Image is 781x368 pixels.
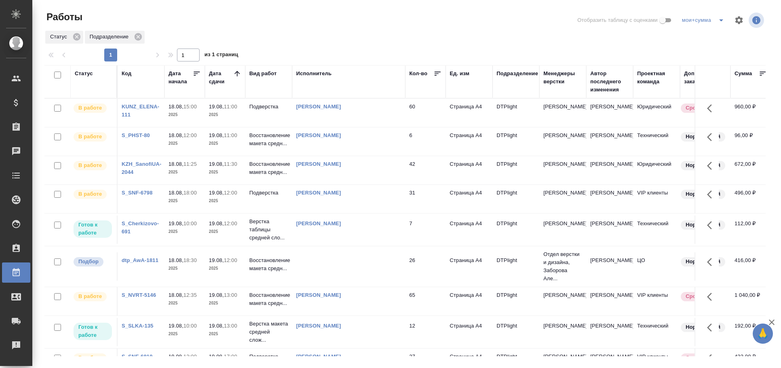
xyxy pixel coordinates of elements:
span: 🙏 [756,325,770,342]
p: Нормальный [686,133,720,141]
td: 31 [405,185,446,213]
td: [PERSON_NAME] [586,216,633,244]
p: Подверстка [249,353,288,361]
a: [PERSON_NAME] [296,132,341,138]
div: Ед. изм [450,70,469,78]
p: 2025 [168,197,201,205]
p: Статус [50,33,70,41]
p: 17:00 [224,353,237,360]
td: DTPlight [493,127,539,156]
p: Восстановление макета средн... [249,256,288,273]
p: Отдел верстки и дизайна, Заборова Але... [543,250,582,283]
p: Срочный [686,354,710,362]
button: Здесь прячутся важные кнопки [702,252,722,272]
div: Кол-во [409,70,427,78]
button: Здесь прячутся важные кнопки [702,127,722,147]
p: [PERSON_NAME] [543,220,582,228]
a: KUNZ_ELENA-111 [122,104,159,118]
button: Здесь прячутся важные кнопки [702,99,722,118]
p: [PERSON_NAME] [543,189,582,197]
a: [PERSON_NAME] [296,161,341,167]
div: Исполнитель выполняет работу [73,131,113,142]
td: [PERSON_NAME] [586,252,633,281]
p: В работе [78,161,102,169]
p: Нормальный [686,258,720,266]
p: 2025 [209,168,241,176]
p: 2025 [168,330,201,338]
div: Вид работ [249,70,277,78]
div: Исполнитель выполняет работу [73,189,113,200]
td: [PERSON_NAME] [586,318,633,346]
p: В работе [78,190,102,198]
td: Страница А4 [446,185,493,213]
p: 2025 [168,228,201,236]
button: Здесь прячутся важные кнопки [702,185,722,204]
p: Нормальный [686,161,720,169]
p: [PERSON_NAME] [543,103,582,111]
td: VIP клиенты [633,287,680,315]
td: 7 [405,216,446,244]
p: 11:30 [224,161,237,167]
p: 19.08, [209,132,224,138]
p: 19.08, [168,353,183,360]
p: 18:00 [183,190,197,196]
p: 19.08, [209,353,224,360]
p: В работе [78,354,102,362]
div: Статус [75,70,93,78]
p: Восстановление макета средн... [249,160,288,176]
p: Готов к работе [78,323,107,339]
p: Верстка таблицы средней сло... [249,218,288,242]
a: S_PHST-80 [122,132,150,138]
td: Технический [633,127,680,156]
td: Юридический [633,99,680,127]
p: 18.08, [168,292,183,298]
td: DTPlight [493,318,539,346]
div: Исполнитель [296,70,332,78]
button: Здесь прячутся важные кнопки [702,287,722,307]
p: 11:00 [224,132,237,138]
p: 18.08, [168,132,183,138]
td: [PERSON_NAME] [586,99,633,127]
td: 1 040,00 ₽ [730,287,771,315]
div: Дата начала [168,70,193,86]
td: Страница А4 [446,252,493,281]
p: 2025 [168,111,201,119]
a: S_NVRT-5146 [122,292,156,298]
td: 65 [405,287,446,315]
div: Исполнитель может приступить к работе [73,322,113,341]
div: Статус [45,31,83,44]
p: [PERSON_NAME] [543,322,582,330]
p: 19.08, [209,190,224,196]
p: 13:00 [224,292,237,298]
div: Сумма [735,70,752,78]
td: DTPlight [493,156,539,184]
p: Подразделение [90,33,131,41]
td: 26 [405,252,446,281]
p: 19.08, [209,323,224,329]
p: 2025 [209,264,241,273]
p: 19.08, [168,323,183,329]
p: Срочный [686,292,710,300]
div: Доп. статус заказа [684,70,726,86]
td: [PERSON_NAME] [586,127,633,156]
td: 6 [405,127,446,156]
p: 2025 [209,299,241,307]
p: Восстановление макета средн... [249,131,288,148]
p: 18.08, [168,161,183,167]
a: [PERSON_NAME] [296,353,341,360]
p: 11:25 [183,161,197,167]
td: Страница А4 [446,156,493,184]
p: В работе [78,292,102,300]
p: 19.08, [209,220,224,226]
p: 2025 [168,140,201,148]
td: 192,00 ₽ [730,318,771,346]
p: 12:00 [183,132,197,138]
a: dtp_AwA-1811 [122,257,158,263]
div: Исполнитель может приступить к работе [73,220,113,239]
p: [PERSON_NAME] [543,160,582,168]
td: 672,00 ₽ [730,156,771,184]
p: В работе [78,104,102,112]
a: [PERSON_NAME] [296,323,341,329]
div: Можно подбирать исполнителей [73,256,113,267]
div: split button [680,14,729,27]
